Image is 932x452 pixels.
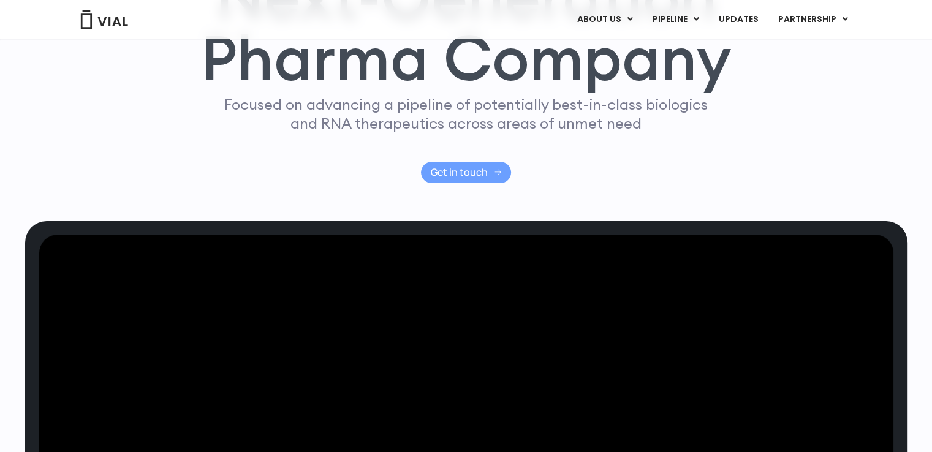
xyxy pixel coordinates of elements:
[708,9,767,30] a: UPDATES
[421,162,511,183] a: Get in touch
[642,9,708,30] a: PIPELINEMenu Toggle
[219,95,713,133] p: Focused on advancing a pipeline of potentially best-in-class biologics and RNA therapeutics acros...
[80,10,129,29] img: Vial Logo
[431,168,488,177] span: Get in touch
[768,9,857,30] a: PARTNERSHIPMenu Toggle
[567,9,642,30] a: ABOUT USMenu Toggle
